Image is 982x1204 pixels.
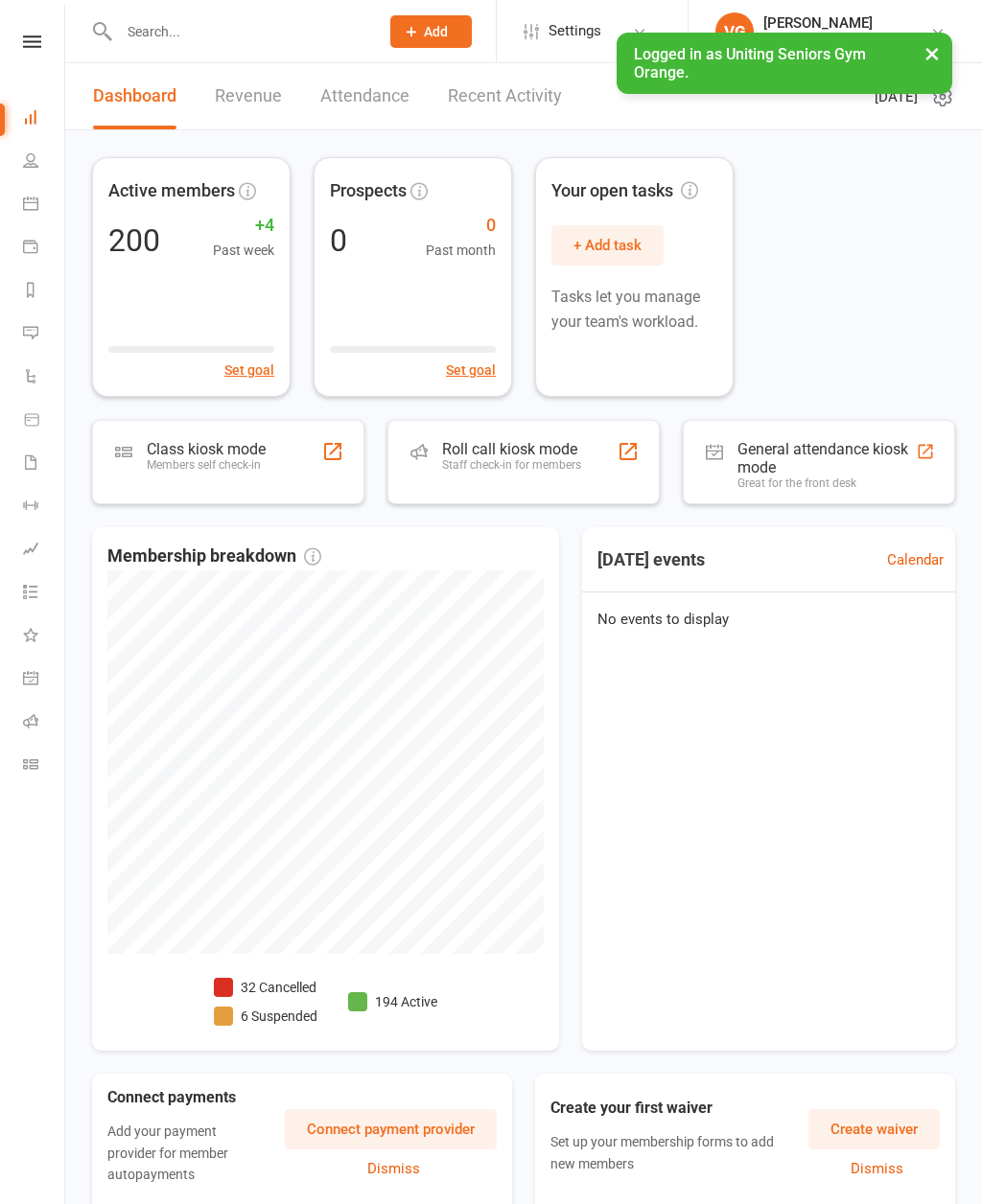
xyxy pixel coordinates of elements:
[551,285,717,334] p: Tasks let you manage your team's workload.
[23,745,66,788] a: Class kiosk mode
[550,1131,783,1174] p: Set up your membership forms to add new members
[285,1109,497,1149] button: Connect payment provider
[23,227,66,270] a: Payments
[550,1100,808,1117] h3: Create your first waiver
[290,1157,497,1180] button: Dismiss
[348,991,437,1012] li: 194 Active
[915,33,949,74] button: ×
[574,592,963,646] div: No events to display
[214,977,317,998] li: 32 Cancelled
[23,141,66,184] a: People
[107,543,321,570] span: Membership breakdown
[551,177,698,205] span: Your open tasks
[808,1109,940,1149] button: Create waiver
[213,240,274,261] span: Past week
[107,1089,285,1106] h3: Connect payments
[23,400,66,443] a: Product Sales
[442,458,581,472] div: Staff check-in for members
[763,14,930,32] div: [PERSON_NAME]
[715,12,754,51] div: VG
[107,1121,268,1185] p: Add your payment provider for member autopayments
[108,225,160,256] div: 200
[213,212,274,240] span: +4
[330,225,347,256] div: 0
[23,702,66,745] a: Roll call kiosk mode
[214,1006,317,1027] li: 6 Suspended
[23,270,66,313] a: Reports
[634,45,866,81] span: Logged in as Uniting Seniors Gym Orange.
[224,359,274,381] button: Set goal
[147,458,266,472] div: Members self check-in
[813,1157,940,1180] button: Dismiss
[23,184,66,227] a: Calendar
[390,15,472,48] button: Add
[23,659,66,702] a: General attendance kiosk mode
[737,476,916,490] div: Great for the front desk
[582,543,720,577] h3: [DATE] events
[23,98,66,141] a: Dashboard
[108,177,235,205] span: Active members
[426,212,496,240] span: 0
[147,440,266,458] div: Class kiosk mode
[442,440,581,458] div: Roll call kiosk mode
[426,240,496,261] span: Past month
[330,177,407,205] span: Prospects
[113,18,365,45] input: Search...
[551,225,664,266] button: + Add task
[549,10,601,53] span: Settings
[424,24,448,39] span: Add
[23,529,66,572] a: Assessments
[763,32,930,49] div: Uniting Seniors Gym Orange
[887,548,944,571] a: Calendar
[446,359,496,381] button: Set goal
[737,440,916,476] div: General attendance kiosk mode
[23,615,66,659] a: What's New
